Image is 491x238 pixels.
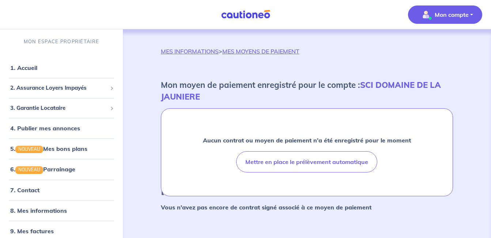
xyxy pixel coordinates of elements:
[435,10,469,19] p: Mon compte
[218,10,273,19] img: Cautioneo
[10,64,37,71] a: 1. Accueil
[10,145,87,152] a: 5.NOUVEAUMes bons plans
[3,81,120,95] div: 2. Assurance Loyers Impayés
[10,104,107,112] span: 3. Garantie Locataire
[10,84,107,92] span: 2. Assurance Loyers Impayés
[222,48,299,55] a: MES MOYENS DE PAIEMENT
[10,207,67,214] a: 8. Mes informations
[161,47,453,56] p: >
[3,60,120,75] div: 1. Accueil
[203,137,411,144] strong: Aucun contrat ou moyen de paiement n’a été enregistré pour le moment
[10,124,80,132] a: 4. Publier mes annonces
[161,204,371,211] strong: Vous n'avez pas encore de contrat signé associé à ce moyen de paiement
[161,79,453,103] p: Mon moyen de paiement enregistré pour le compte :
[3,141,120,156] div: 5.NOUVEAUMes bons plans
[24,38,99,45] p: MON ESPACE PROPRIÉTAIRE
[3,183,120,197] div: 7. Contact
[408,5,482,24] button: illu_account_valid_menu.svgMon compte
[3,121,120,135] div: 4. Publier mes annonces
[420,9,432,21] img: illu_account_valid_menu.svg
[161,185,394,196] strong: [PERSON_NAME] contrats associés à ce moyen de paiement
[3,162,120,176] div: 6.NOUVEAUParrainage
[3,203,120,218] div: 8. Mes informations
[161,48,219,55] a: MES INFORMATIONS
[3,101,120,115] div: 3. Garantie Locataire
[10,166,75,173] a: 6.NOUVEAUParrainage
[10,227,54,235] a: 9. Mes factures
[236,151,377,172] button: Mettre en place le prélèvement automatique
[10,186,39,194] a: 7. Contact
